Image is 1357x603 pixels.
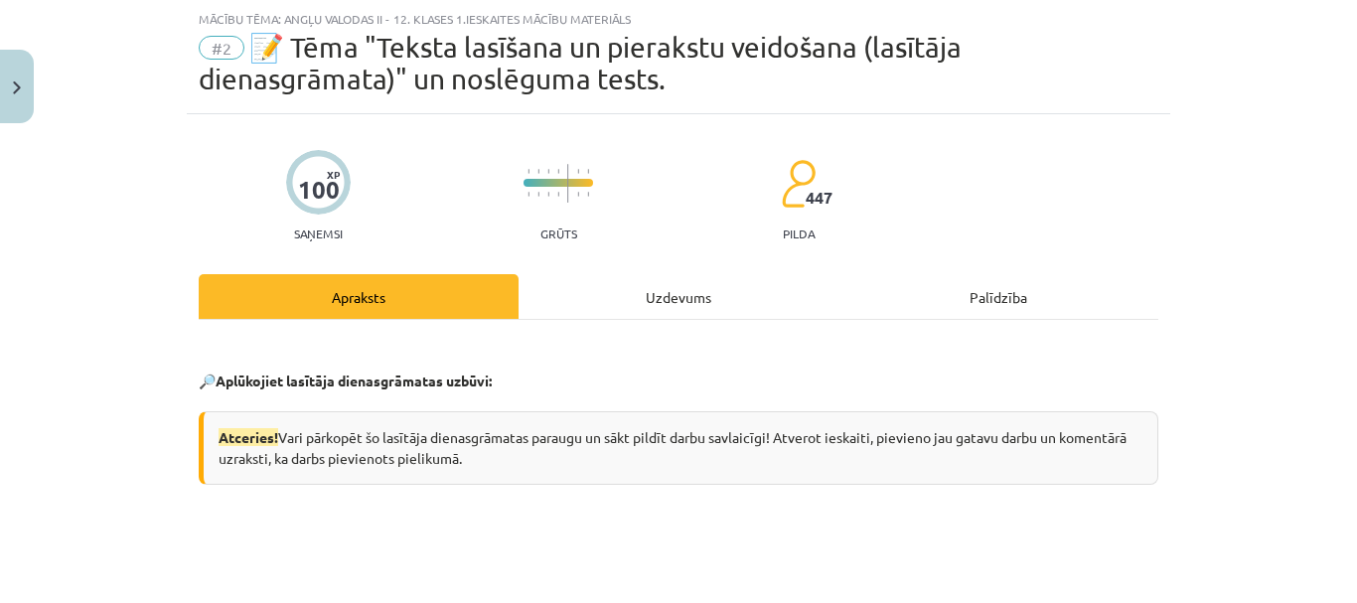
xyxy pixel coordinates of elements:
strong: Aplūkojiet lasītāja dienasgrāmatas uzbūvi: [216,372,492,389]
img: icon-short-line-57e1e144782c952c97e751825c79c345078a6d821885a25fce030b3d8c18986b.svg [537,169,539,174]
div: Mācību tēma: Angļu valodas ii - 12. klases 1.ieskaites mācību materiāls [199,12,1158,26]
div: Palīdzība [838,274,1158,319]
img: icon-short-line-57e1e144782c952c97e751825c79c345078a6d821885a25fce030b3d8c18986b.svg [547,192,549,197]
span: XP [327,169,340,180]
span: Atceries! [219,428,278,446]
div: Apraksts [199,274,519,319]
span: 447 [806,189,832,207]
div: Vari pārkopēt šo lasītāja dienasgrāmatas paraugu un sākt pildīt darbu savlaicīgi! Atverot ieskait... [199,411,1158,485]
img: icon-short-line-57e1e144782c952c97e751825c79c345078a6d821885a25fce030b3d8c18986b.svg [587,169,589,174]
img: icon-long-line-d9ea69661e0d244f92f715978eff75569469978d946b2353a9bb055b3ed8787d.svg [567,164,569,203]
p: pilda [783,226,815,240]
img: icon-short-line-57e1e144782c952c97e751825c79c345078a6d821885a25fce030b3d8c18986b.svg [557,169,559,174]
div: 100 [298,176,340,204]
img: icon-short-line-57e1e144782c952c97e751825c79c345078a6d821885a25fce030b3d8c18986b.svg [577,192,579,197]
img: icon-short-line-57e1e144782c952c97e751825c79c345078a6d821885a25fce030b3d8c18986b.svg [528,192,529,197]
p: Grūts [540,226,577,240]
img: icon-short-line-57e1e144782c952c97e751825c79c345078a6d821885a25fce030b3d8c18986b.svg [577,169,579,174]
span: 📝 Tēma "Teksta lasīšana un pierakstu veidošana (lasītāja dienasgrāmata)" un noslēguma tests. [199,31,962,95]
div: Uzdevums [519,274,838,319]
img: icon-close-lesson-0947bae3869378f0d4975bcd49f059093ad1ed9edebbc8119c70593378902aed.svg [13,81,21,94]
img: students-c634bb4e5e11cddfef0936a35e636f08e4e9abd3cc4e673bd6f9a4125e45ecb1.svg [781,159,816,209]
img: icon-short-line-57e1e144782c952c97e751825c79c345078a6d821885a25fce030b3d8c18986b.svg [537,192,539,197]
img: icon-short-line-57e1e144782c952c97e751825c79c345078a6d821885a25fce030b3d8c18986b.svg [547,169,549,174]
span: #2 [199,36,244,60]
img: icon-short-line-57e1e144782c952c97e751825c79c345078a6d821885a25fce030b3d8c18986b.svg [557,192,559,197]
p: Saņemsi [286,226,351,240]
img: icon-short-line-57e1e144782c952c97e751825c79c345078a6d821885a25fce030b3d8c18986b.svg [587,192,589,197]
p: 🔎 [199,371,1158,391]
img: icon-short-line-57e1e144782c952c97e751825c79c345078a6d821885a25fce030b3d8c18986b.svg [528,169,529,174]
